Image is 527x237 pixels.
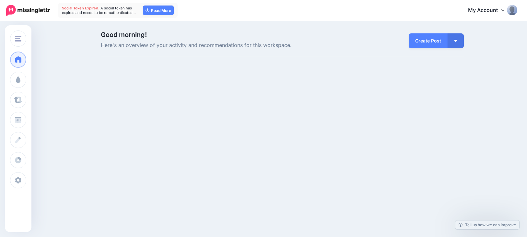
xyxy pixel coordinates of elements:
span: Here's an overview of your activity and recommendations for this workspace. [101,41,340,50]
a: Create Post [409,33,448,48]
span: A social token has expired and needs to be re-authenticated… [62,6,136,15]
img: Missinglettr [6,5,50,16]
a: Read More [143,6,174,15]
img: menu.png [15,36,21,41]
span: Good morning! [101,31,147,39]
span: Social Token Expired. [62,6,100,10]
a: Tell us how we can improve [455,220,519,229]
img: arrow-down-white.png [454,40,457,42]
a: My Account [462,3,517,18]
